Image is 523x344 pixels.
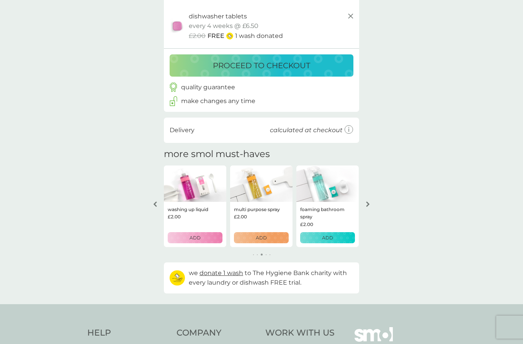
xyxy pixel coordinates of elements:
p: make changes any time [181,96,255,106]
button: ADD [168,232,222,243]
span: FREE [208,31,224,41]
p: every 4 weeks @ £6.50 [189,21,258,31]
p: foaming bathroom spray [300,206,355,220]
button: proceed to checkout [170,54,353,77]
h2: more smol must-haves [164,149,270,160]
p: ADD [322,234,333,241]
h4: Company [177,327,258,339]
span: donate 1 wash [199,269,243,277]
h4: Help [87,327,169,339]
p: we to The Hygiene Bank charity with every laundry or dishwash FREE trial. [189,268,353,288]
p: dishwasher tablets [189,11,247,21]
p: proceed to checkout [213,59,310,72]
p: Delivery [170,125,194,135]
h4: Work With Us [265,327,335,339]
p: quality guarantee [181,82,235,92]
span: £2.00 [168,213,181,220]
p: ADD [256,234,267,241]
p: 1 wash donated [235,31,283,41]
p: multi purpose spray [234,206,280,213]
span: £2.00 [189,31,206,41]
button: ADD [234,232,289,243]
span: £2.00 [234,213,247,220]
button: ADD [300,232,355,243]
p: washing up liquid [168,206,208,213]
p: ADD [190,234,201,241]
span: £2.00 [300,221,313,228]
p: calculated at checkout [270,125,343,135]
